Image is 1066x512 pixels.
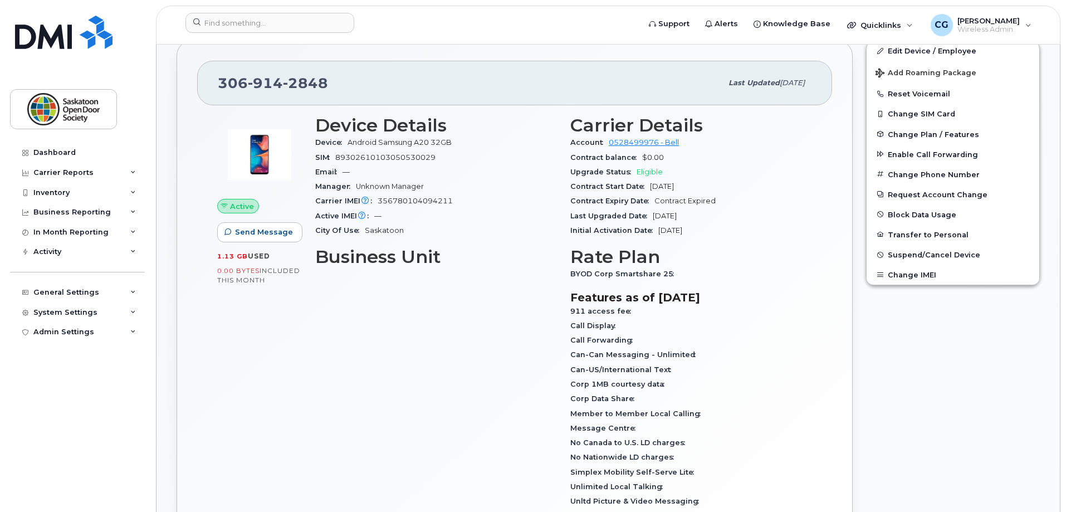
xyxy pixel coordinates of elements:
button: Suspend/Cancel Device [867,245,1039,265]
button: Change Plan / Features [867,124,1039,144]
span: 306 [218,75,328,91]
span: Message Centre [570,424,641,432]
span: No Nationwide LD charges [570,453,679,461]
span: [DATE] [653,212,677,220]
span: [DATE] [658,226,682,235]
span: Wireless Admin [957,25,1020,34]
span: BYOD Corp Smartshare 25 [570,270,679,278]
span: used [248,252,270,260]
span: Unltd Picture & Video Messaging [570,497,705,505]
h3: Business Unit [315,247,557,267]
span: Corp Data Share [570,394,640,403]
span: 914 [248,75,283,91]
span: Carrier IMEI [315,197,378,205]
span: Contract Expiry Date [570,197,654,205]
div: Quicklinks [839,14,921,36]
span: Enable Call Forwarding [888,150,978,158]
span: [DATE] [650,182,674,191]
button: Enable Call Forwarding [867,144,1039,164]
button: Block Data Usage [867,204,1039,225]
span: $0.00 [642,153,664,162]
span: Simplex Mobility Self-Serve Lite [570,468,700,476]
h3: Carrier Details [570,115,812,135]
span: CG [935,18,948,32]
span: — [343,168,350,176]
span: No Canada to U.S. LD charges [570,438,691,447]
span: SIM [315,153,335,162]
input: Find something... [185,13,354,33]
span: Saskatoon [365,226,404,235]
span: Last updated [728,79,780,87]
span: Device [315,138,348,147]
span: Contract balance [570,153,642,162]
span: Send Message [235,227,293,237]
span: Can-Can Messaging - Unlimited [570,350,701,359]
span: Change Plan / Features [888,130,979,138]
span: Account [570,138,609,147]
button: Transfer to Personal [867,225,1039,245]
span: 0.00 Bytes [217,267,260,275]
span: Quicklinks [860,21,901,30]
span: Active [230,201,254,212]
a: 0528499976 - Bell [609,138,679,147]
button: Change Phone Number [867,164,1039,184]
span: Upgrade Status [570,168,637,176]
div: Calvin Gordon [923,14,1039,36]
span: — [374,212,382,220]
span: Contract Expired [654,197,716,205]
span: Unknown Manager [356,182,424,191]
span: Suspend/Cancel Device [888,251,980,259]
span: 89302610103050530029 [335,153,436,162]
span: Android Samsung A20 32GB [348,138,452,147]
span: Call Display [570,321,621,330]
a: Support [641,13,697,35]
span: Can-US/International Text [570,365,677,374]
span: 356780104094211 [378,197,453,205]
span: Contract Start Date [570,182,650,191]
span: Add Roaming Package [876,69,976,79]
a: Knowledge Base [746,13,838,35]
span: Manager [315,182,356,191]
span: [DATE] [780,79,805,87]
span: City Of Use [315,226,365,235]
span: Member to Member Local Calling [570,409,706,418]
a: Edit Device / Employee [867,41,1039,61]
button: Change IMEI [867,265,1039,285]
span: Email [315,168,343,176]
span: Initial Activation Date [570,226,658,235]
button: Change SIM Card [867,104,1039,124]
span: Knowledge Base [763,18,830,30]
span: Active IMEI [315,212,374,220]
span: Unlimited Local Talking [570,482,668,491]
span: [PERSON_NAME] [957,16,1020,25]
span: 2848 [283,75,328,91]
span: Last Upgraded Date [570,212,653,220]
span: 1.13 GB [217,252,248,260]
span: Support [658,18,690,30]
button: Reset Voicemail [867,84,1039,104]
button: Add Roaming Package [867,61,1039,84]
h3: Features as of [DATE] [570,291,812,304]
span: Corp 1MB courtesy data [570,380,670,388]
img: image20231002-3703462-hq8i9i.jpeg [226,121,293,188]
button: Request Account Change [867,184,1039,204]
span: Call Forwarding [570,336,638,344]
h3: Rate Plan [570,247,812,267]
span: Alerts [715,18,738,30]
span: Eligible [637,168,663,176]
button: Send Message [217,222,302,242]
a: Alerts [697,13,746,35]
span: 911 access fee [570,307,637,315]
h3: Device Details [315,115,557,135]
